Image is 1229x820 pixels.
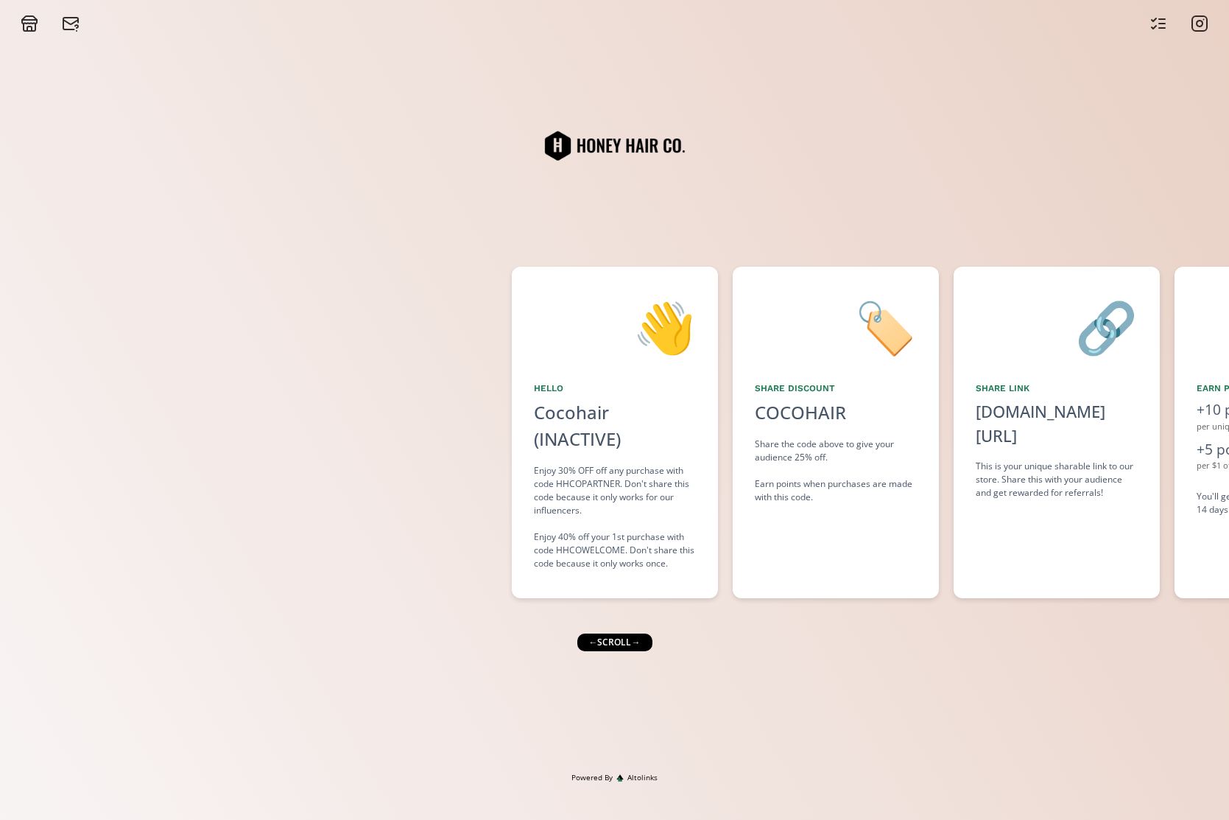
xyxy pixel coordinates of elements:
[976,460,1138,500] div: This is your unique sharable link to our store. Share this with your audience and get rewarded fo...
[755,289,917,364] div: 🏷️
[755,438,917,504] div: Share the code above to give your audience 25% off. Earn points when purchases are made with this...
[534,464,696,570] div: Enjoy 30% OFF off any purchase with code HHCOPARTNER. Don't share this code because it only works...
[534,289,696,364] div: 👋
[976,399,1138,448] div: [DOMAIN_NAME][URL]
[616,774,624,782] img: favicon-32x32.png
[534,382,696,395] div: Hello
[976,289,1138,364] div: 🔗
[534,399,696,452] div: Cocohair (INACTIVE)
[755,382,917,395] div: Share Discount
[755,399,846,426] div: COCOHAIR
[541,109,689,183] img: QrgWYwbcqp6j
[577,634,652,651] div: ← scroll →
[571,772,613,783] span: Powered By
[976,382,1138,395] div: Share Link
[627,772,658,783] span: Altolinks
